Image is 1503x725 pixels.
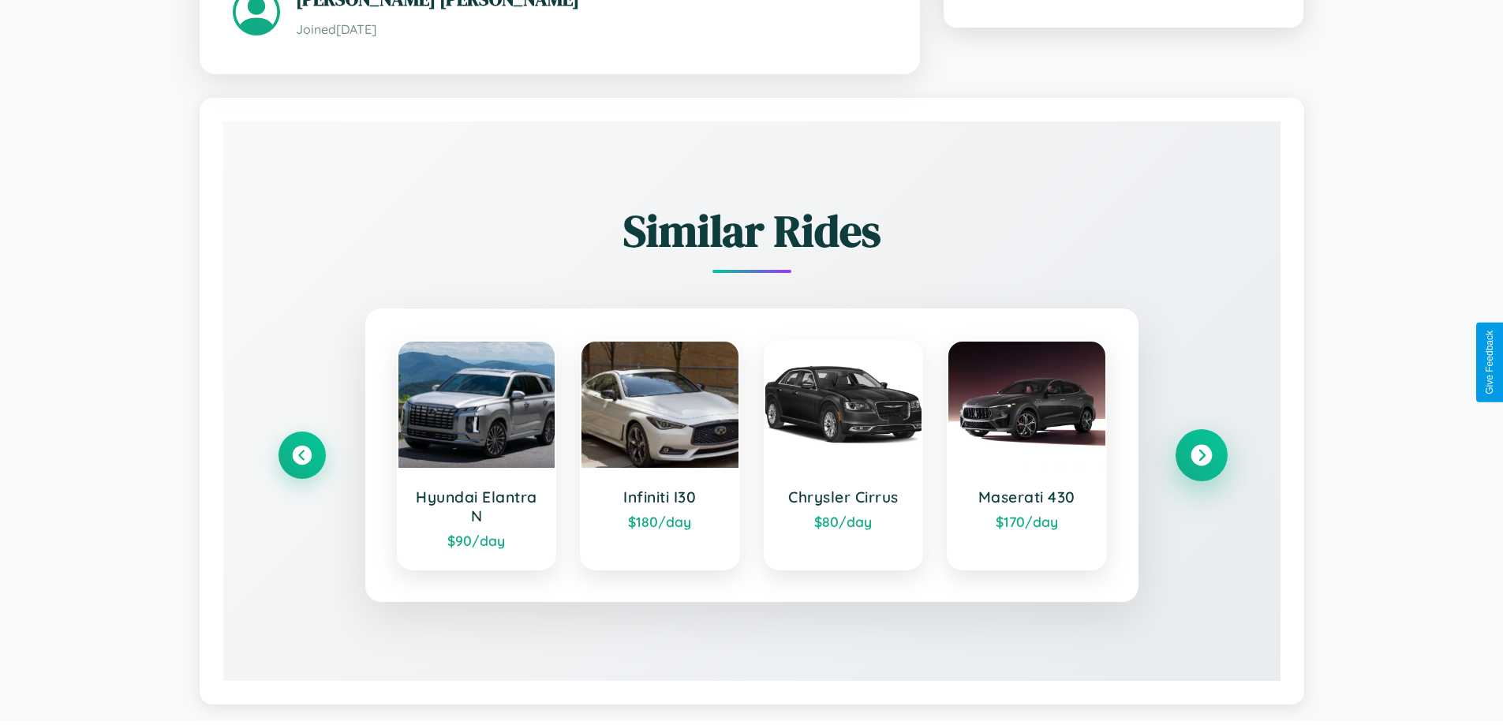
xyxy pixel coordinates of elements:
a: Maserati 430$170/day [947,340,1107,570]
div: $ 170 /day [964,513,1090,530]
div: $ 80 /day [781,513,907,530]
h3: Infiniti I30 [597,488,723,506]
h3: Maserati 430 [964,488,1090,506]
p: Joined [DATE] [296,18,887,41]
div: $ 90 /day [414,532,540,549]
h3: Hyundai Elantra N [414,488,540,525]
div: $ 180 /day [597,513,723,530]
h2: Similar Rides [279,200,1225,261]
div: Give Feedback [1484,331,1495,394]
h3: Chrysler Cirrus [781,488,907,506]
a: Infiniti I30$180/day [580,340,740,570]
a: Chrysler Cirrus$80/day [764,340,924,570]
a: Hyundai Elantra N$90/day [397,340,557,570]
